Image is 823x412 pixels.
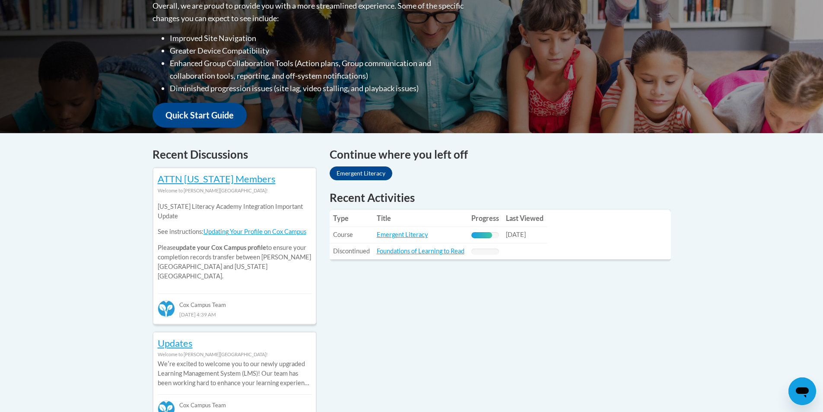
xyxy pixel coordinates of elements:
b: update your Cox Campus profile [176,244,266,251]
li: Enhanced Group Collaboration Tools (Action plans, Group communication and collaboration tools, re... [170,57,466,82]
h1: Recent Activities [330,190,671,205]
h4: Recent Discussions [153,146,317,163]
div: [DATE] 4:39 AM [158,310,311,319]
p: [US_STATE] Literacy Academy Integration Important Update [158,202,311,221]
a: Updates [158,337,193,349]
div: Welcome to [PERSON_NAME][GEOGRAPHIC_DATA]! [158,186,311,195]
th: Type [330,210,373,227]
div: Cox Campus Team [158,394,311,410]
p: See instructions: [158,227,311,236]
a: Foundations of Learning to Read [377,247,464,255]
a: Emergent Literacy [377,231,428,238]
iframe: Button to launch messaging window [788,377,816,405]
a: Updating Your Profile on Cox Campus [203,228,306,235]
th: Title [373,210,468,227]
div: Cox Campus Team [158,294,311,309]
li: Greater Device Compatibility [170,45,466,57]
li: Improved Site Navigation [170,32,466,45]
a: Emergent Literacy [330,166,392,180]
div: Welcome to [PERSON_NAME][GEOGRAPHIC_DATA]! [158,350,311,359]
li: Diminished progression issues (site lag, video stalling, and playback issues) [170,82,466,95]
div: Progress, % [471,232,492,238]
div: Please to ensure your completion records transfer between [PERSON_NAME][GEOGRAPHIC_DATA] and [US_... [158,195,311,287]
span: [DATE] [506,231,526,238]
p: Weʹre excited to welcome you to our newly upgraded Learning Management System (LMS)! Our team has... [158,359,311,388]
h4: Continue where you left off [330,146,671,163]
th: Progress [468,210,502,227]
span: Discontinued [333,247,370,255]
a: ATTN [US_STATE] Members [158,173,276,185]
a: Quick Start Guide [153,103,247,128]
span: Course [333,231,353,238]
img: Cox Campus Team [158,300,175,317]
th: Last Viewed [502,210,547,227]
